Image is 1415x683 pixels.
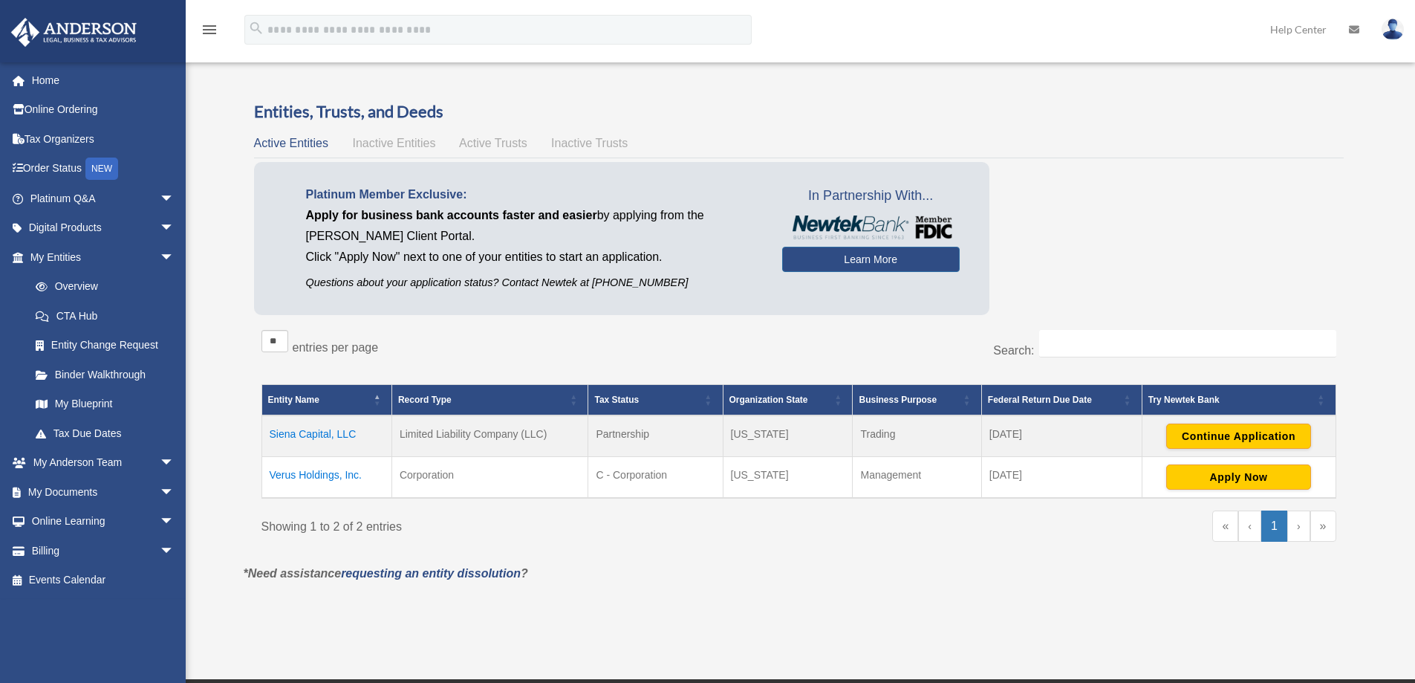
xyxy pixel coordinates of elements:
span: arrow_drop_down [160,242,189,273]
i: search [248,20,264,36]
td: Management [853,457,981,499]
td: Corporation [391,457,588,499]
span: arrow_drop_down [160,477,189,508]
a: Entity Change Request [21,331,189,360]
span: Record Type [398,395,452,405]
td: Verus Holdings, Inc. [261,457,391,499]
a: Online Learningarrow_drop_down [10,507,197,537]
p: Questions about your application status? Contact Newtek at [PHONE_NUMBER] [306,273,760,292]
td: Siena Capital, LLC [261,415,391,457]
a: Tax Organizers [10,124,197,154]
th: Organization State: Activate to sort [723,385,853,416]
a: CTA Hub [21,301,189,331]
a: 1 [1261,511,1287,542]
span: Apply for business bank accounts faster and easier [306,209,597,221]
span: Inactive Entities [352,137,435,149]
a: First [1212,511,1238,542]
a: My Documentsarrow_drop_down [10,477,197,507]
div: Try Newtek Bank [1148,391,1313,409]
a: Tax Due Dates [21,418,189,448]
a: Platinum Q&Aarrow_drop_down [10,184,197,213]
i: menu [201,21,218,39]
label: entries per page [293,341,379,354]
td: C - Corporation [588,457,723,499]
p: Platinum Member Exclusive: [306,184,760,205]
th: Tax Status: Activate to sort [588,385,723,416]
a: Next [1287,511,1310,542]
a: Learn More [782,247,960,272]
button: Apply Now [1166,464,1311,490]
div: Showing 1 to 2 of 2 entries [261,511,788,537]
a: requesting an entity dissolution [341,567,521,580]
span: In Partnership With... [782,184,960,208]
td: Trading [853,415,981,457]
span: Entity Name [268,395,319,405]
span: Business Purpose [859,395,937,405]
th: Entity Name: Activate to invert sorting [261,385,391,416]
td: Limited Liability Company (LLC) [391,415,588,457]
a: Previous [1238,511,1261,542]
a: My Blueprint [21,389,189,419]
span: arrow_drop_down [160,448,189,479]
th: Federal Return Due Date: Activate to sort [981,385,1142,416]
th: Record Type: Activate to sort [391,385,588,416]
span: arrow_drop_down [160,507,189,537]
img: Anderson Advisors Platinum Portal [7,18,141,47]
td: [US_STATE] [723,415,853,457]
span: Active Trusts [459,137,527,149]
td: [DATE] [981,415,1142,457]
span: Inactive Trusts [551,137,628,149]
p: Click "Apply Now" next to one of your entities to start an application. [306,247,760,268]
a: Last [1310,511,1336,542]
a: menu [201,26,218,39]
span: Active Entities [254,137,328,149]
a: Online Ordering [10,95,197,125]
a: Home [10,65,197,95]
h3: Entities, Trusts, and Deeds [254,100,1344,123]
td: Partnership [588,415,723,457]
button: Continue Application [1166,424,1311,449]
span: Tax Status [594,395,639,405]
img: User Pic [1382,19,1404,40]
th: Business Purpose: Activate to sort [853,385,981,416]
a: Digital Productsarrow_drop_down [10,213,197,243]
em: *Need assistance ? [244,567,528,580]
td: [US_STATE] [723,457,853,499]
span: arrow_drop_down [160,184,189,214]
a: Order StatusNEW [10,154,197,184]
a: Billingarrow_drop_down [10,536,197,566]
p: by applying from the [PERSON_NAME] Client Portal. [306,205,760,247]
span: arrow_drop_down [160,213,189,244]
a: My Entitiesarrow_drop_down [10,242,189,272]
label: Search: [993,344,1034,357]
span: Federal Return Due Date [988,395,1092,405]
span: Organization State [729,395,808,405]
a: Overview [21,272,182,302]
img: NewtekBankLogoSM.png [790,216,952,239]
a: Binder Walkthrough [21,360,189,389]
a: Events Calendar [10,566,197,595]
div: NEW [85,158,118,180]
span: arrow_drop_down [160,536,189,566]
a: My Anderson Teamarrow_drop_down [10,448,197,478]
th: Try Newtek Bank : Activate to sort [1142,385,1336,416]
td: [DATE] [981,457,1142,499]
